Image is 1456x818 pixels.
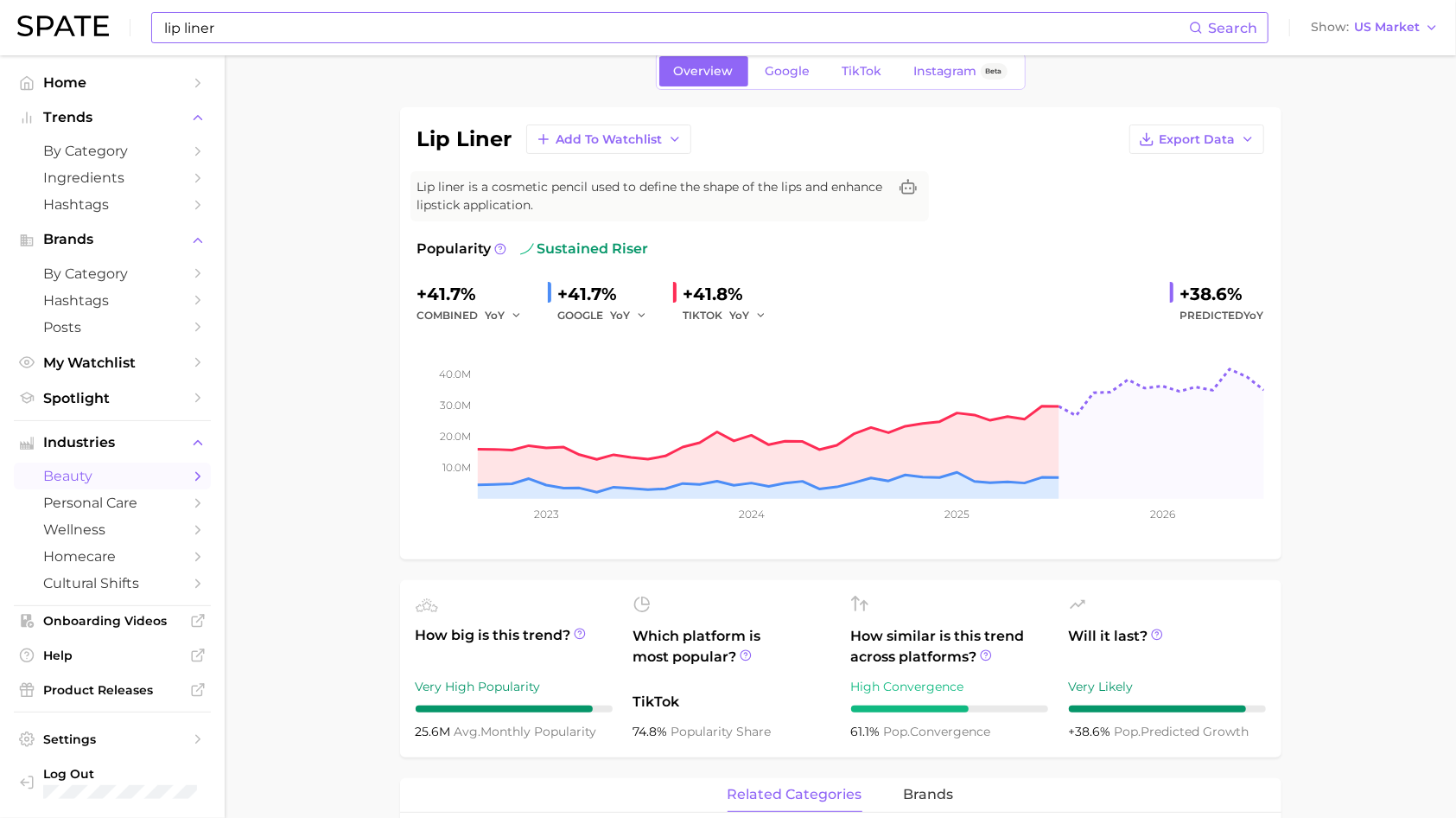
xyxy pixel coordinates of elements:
span: Predicted [1180,305,1264,326]
button: Export Data [1129,125,1264,154]
span: sustained riser [520,239,649,259]
span: related categories [728,787,862,802]
span: Overview [674,64,734,79]
span: convergence [884,724,991,739]
div: Very Likely [1069,676,1266,697]
span: Hashtags [43,196,181,213]
div: 9 / 10 [416,706,613,713]
span: 25.6m [416,724,455,739]
div: High Convergence [851,676,1048,697]
span: cultural shifts [43,575,181,591]
button: YoY [730,305,767,326]
button: Industries [14,430,211,456]
a: wellness [14,516,211,543]
a: Posts [14,314,211,341]
span: Google [766,64,811,79]
span: brands [904,787,954,802]
div: +38.6% [1180,280,1264,308]
div: Very High Popularity [416,676,613,697]
a: Home [14,69,211,96]
span: by Category [43,265,181,282]
div: 6 / 10 [851,706,1048,713]
span: wellness [43,521,181,538]
tspan: 2025 [944,508,970,521]
span: Ingredients [43,169,181,186]
div: +41.8% [683,280,779,308]
a: Hashtags [14,191,211,218]
button: Add to Watchlist [526,125,691,154]
div: +41.7% [417,280,534,308]
span: Spotlight [43,390,181,406]
h1: lip liner [417,129,512,150]
a: beauty [14,463,211,489]
a: homecare [14,543,211,570]
a: TikTok [828,56,897,86]
a: by Category [14,137,211,164]
div: GOOGLE [558,305,659,326]
span: Which platform is most popular? [633,626,830,683]
span: Log Out [43,766,197,782]
a: Spotlight [14,385,211,412]
a: Log out. Currently logged in with e-mail leon@palladiobeauty.com. [14,761,211,804]
a: personal care [14,489,211,516]
span: TikTok [633,692,830,713]
a: Product Releases [14,677,211,703]
span: Onboarding Videos [43,613,181,629]
div: combined [417,305,534,326]
span: Lip liner is a cosmetic pencil used to define the shape of the lips and enhance lipstick applicat... [417,178,887,214]
span: Beta [986,64,1002,79]
span: Posts [43,319,181,336]
a: Ingredients [14,164,211,191]
span: Home [43,74,181,91]
a: Hashtags [14,287,211,314]
button: ShowUS Market [1307,16,1443,39]
span: Popularity [417,239,492,259]
span: YoY [730,308,750,323]
span: Instagram [914,64,977,79]
a: Settings [14,726,211,752]
button: YoY [611,305,648,326]
span: Will it last? [1069,626,1266,668]
span: YoY [611,308,631,323]
span: popularity share [671,724,772,739]
span: Hashtags [43,292,181,309]
a: InstagramBeta [900,56,1022,86]
a: Google [751,56,825,86]
div: 9 / 10 [1069,706,1266,713]
a: by Category [14,260,211,287]
span: Settings [43,732,181,747]
span: Show [1311,22,1349,32]
a: Help [14,642,211,668]
span: Industries [43,435,181,451]
img: sustained riser [520,242,534,256]
button: Trends [14,105,211,131]
abbr: popularity index [884,724,911,739]
tspan: 2026 [1149,508,1174,521]
span: personal care [43,495,181,511]
span: My Watchlist [43,355,181,371]
img: SPATE [17,16,109,36]
button: Brands [14,227,211,252]
span: Add to Watchlist [556,132,663,147]
span: How similar is this trend across platforms? [851,626,1048,668]
a: Overview [659,56,748,86]
tspan: 2024 [738,508,764,521]
span: +38.6% [1069,724,1115,739]
div: TIKTOK [683,305,779,326]
span: predicted growth [1115,724,1249,739]
span: 74.8% [633,724,671,739]
abbr: average [455,724,481,739]
span: Help [43,648,181,663]
span: YoY [1244,309,1264,322]
span: 61.1% [851,724,884,739]
tspan: 2023 [533,508,558,521]
a: Onboarding Videos [14,608,211,634]
span: Product Releases [43,682,181,698]
a: cultural shifts [14,570,211,597]
span: US Market [1354,22,1420,32]
span: beauty [43,468,181,484]
span: by Category [43,143,181,159]
span: Export Data [1160,132,1236,147]
div: +41.7% [558,280,659,308]
button: YoY [486,305,523,326]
